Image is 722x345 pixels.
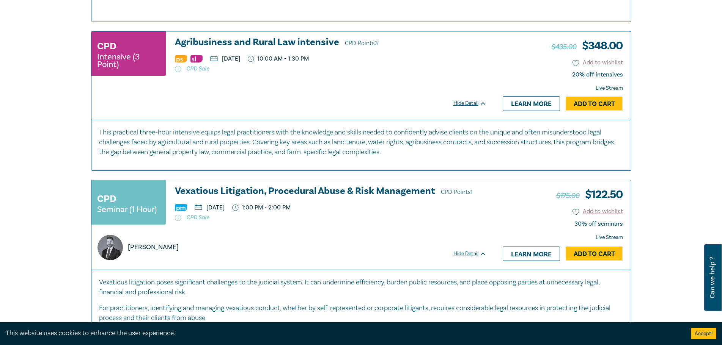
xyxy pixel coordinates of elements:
[97,192,116,206] h3: CPD
[195,205,225,211] p: [DATE]
[573,207,623,216] button: Add to wishlist
[248,55,309,62] p: 10:00 AM - 1:30 PM
[98,235,123,260] img: https://s3.ap-southeast-2.amazonaws.com/leo-cussen-store-production-content/Contacts/Patrick%20Mi...
[345,39,378,47] span: CPD Points 3
[97,39,116,53] h3: CPD
[99,128,623,157] p: This practical three-hour intensive equips legal practitioners with the knowledge and skills need...
[175,37,487,48] a: Agribusiness and Rural Law intensive CPD Points3
[551,37,623,55] h3: $ 348.00
[175,204,187,211] img: Practice Management & Business Skills
[232,204,291,211] p: 1:00 PM - 2:00 PM
[210,56,240,62] p: [DATE]
[99,278,623,297] p: Vexatious litigation poses significant challenges to the judicial system. It can undermine effici...
[175,65,487,72] p: CPD Sale
[566,247,623,261] a: Add to Cart
[175,186,487,197] a: Vexatious Litigation, Procedural Abuse & Risk Management CPD Points1
[175,55,187,62] img: Professional Skills
[6,328,680,338] div: This website uses cookies to enhance the user experience.
[97,53,160,68] small: Intensive (3 Point)
[566,97,623,111] a: Add to Cart
[503,96,560,111] a: Learn more
[573,58,623,67] button: Add to wishlist
[551,42,576,52] span: $435.00
[441,188,473,196] span: CPD Points 1
[453,250,495,258] div: Hide Detail
[556,191,579,201] span: $175.00
[175,37,487,48] h3: Agribusiness and Rural Law intensive
[574,220,623,228] div: 30% off seminars
[190,55,203,62] img: Substantive Law
[503,247,560,261] a: Learn more
[453,100,495,107] div: Hide Detail
[709,249,716,306] span: Can we help ?
[572,71,623,78] div: 20% off intensives
[691,328,716,339] button: Accept cookies
[556,186,623,203] h3: $ 122.50
[97,206,157,213] small: Seminar (1 Hour)
[99,303,623,323] p: For practitioners, identifying and managing vexatious conduct, whether by self-represented or cor...
[596,234,623,241] strong: Live Stream
[128,242,179,252] p: [PERSON_NAME]
[596,85,623,92] strong: Live Stream
[175,214,487,221] p: CPD Sale
[175,186,487,197] h3: Vexatious Litigation, Procedural Abuse & Risk Management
